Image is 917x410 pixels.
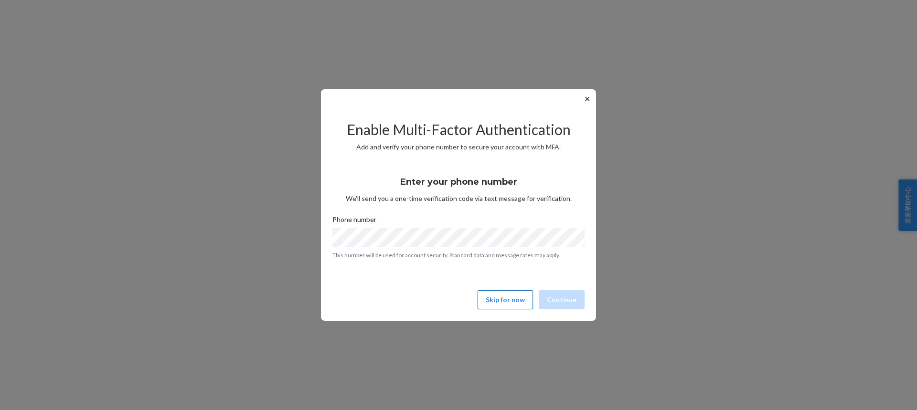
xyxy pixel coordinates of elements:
button: Continue [539,290,585,309]
p: This number will be used for account security. Standard data and message rates may apply. [332,251,585,259]
h3: Enter your phone number [400,176,517,188]
span: Phone number [332,215,376,228]
button: ✕ [582,93,592,105]
h2: Enable Multi-Factor Authentication [332,122,585,137]
div: We’ll send you a one-time verification code via text message for verification. [332,168,585,203]
button: Skip for now [478,290,533,309]
p: Add and verify your phone number to secure your account with MFA. [332,142,585,152]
